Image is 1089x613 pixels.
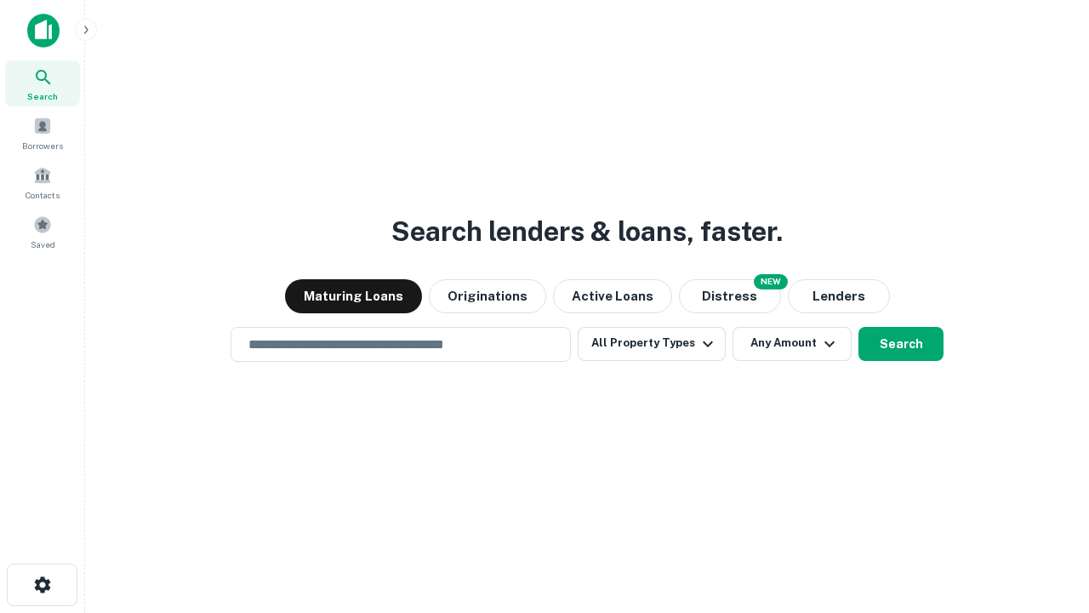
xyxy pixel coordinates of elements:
a: Saved [5,209,80,255]
span: Saved [31,238,55,251]
button: Any Amount [733,327,852,361]
button: Lenders [788,279,890,313]
button: Originations [429,279,546,313]
button: Active Loans [553,279,672,313]
span: Borrowers [22,139,63,152]
span: Contacts [26,188,60,202]
span: Search [27,89,58,103]
button: Search [858,327,944,361]
button: Maturing Loans [285,279,422,313]
img: capitalize-icon.png [27,14,60,48]
a: Contacts [5,159,80,205]
button: Search distressed loans with lien and other non-mortgage details. [679,279,781,313]
h3: Search lenders & loans, faster. [391,211,783,252]
iframe: Chat Widget [1004,477,1089,559]
a: Borrowers [5,110,80,156]
button: All Property Types [578,327,726,361]
a: Search [5,60,80,106]
div: NEW [754,274,788,289]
